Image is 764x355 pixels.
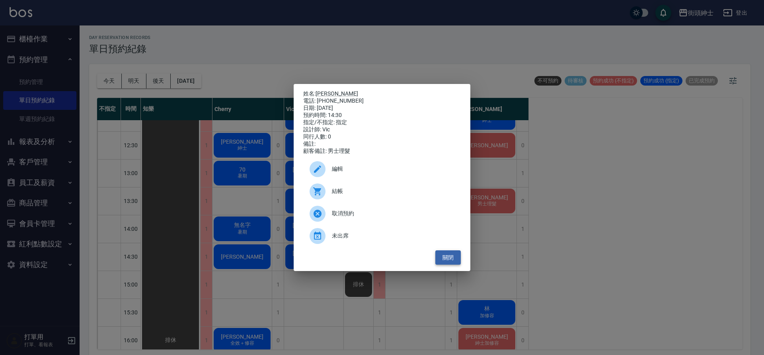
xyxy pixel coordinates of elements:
div: 顧客備註: 男士理髮 [303,148,461,155]
div: 設計師: Vic [303,126,461,133]
div: 指定/不指定: 指定 [303,119,461,126]
div: 取消預約 [303,203,461,225]
p: 姓名: [303,90,461,98]
span: 編輯 [332,165,454,173]
div: 編輯 [303,158,461,180]
span: 未出席 [332,232,454,240]
div: 同行人數: 0 [303,133,461,140]
div: 預約時間: 14:30 [303,112,461,119]
a: 結帳 [303,180,461,203]
button: 關閉 [435,250,461,265]
div: 備註: [303,140,461,148]
span: 取消預約 [332,209,454,218]
a: [PERSON_NAME] [316,90,358,97]
div: 電話: [PHONE_NUMBER] [303,98,461,105]
span: 結帳 [332,187,454,195]
div: 日期: [DATE] [303,105,461,112]
div: 未出席 [303,225,461,247]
